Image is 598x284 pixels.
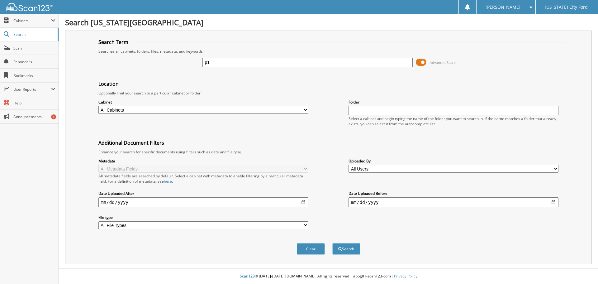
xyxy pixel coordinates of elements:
[95,49,562,54] div: Searches all cabinets, folders, files, metadata, and keywords
[98,158,308,164] label: Metadata
[240,273,255,279] span: Scan123
[51,114,56,119] div: 1
[332,243,360,255] button: Search
[98,99,308,105] label: Cabinet
[486,5,520,9] span: [PERSON_NAME]
[98,215,308,220] label: File type
[349,158,558,164] label: Uploaded By
[95,139,167,146] legend: Additional Document Filters
[349,116,558,127] div: Select a cabinet and begin typing the name of the folder you want to search in. If the name match...
[349,191,558,196] label: Date Uploaded Before
[98,191,308,196] label: Date Uploaded After
[98,173,308,184] div: All metadata fields are searched by default. Select a cabinet with metadata to enable filtering b...
[13,59,55,65] span: Reminders
[95,149,562,155] div: Enhance your search for specific documents using filters such as date and file type.
[59,269,598,284] div: © [DATE]-[DATE] [DOMAIN_NAME]. All rights reserved | appg01-scan123-com |
[95,80,122,87] legend: Location
[349,197,558,207] input: end
[95,90,562,96] div: Optionally limit your search to a particular cabinet or folder
[349,99,558,105] label: Folder
[65,17,592,27] h1: Search [US_STATE][GEOGRAPHIC_DATA]
[164,179,172,184] a: here
[13,32,55,37] span: Search
[6,3,53,11] img: scan123-logo-white.svg
[13,73,55,78] span: Bookmarks
[13,87,51,92] span: User Reports
[13,100,55,106] span: Help
[430,60,458,65] span: Advanced Search
[13,18,51,23] span: Cabinets
[394,273,417,279] a: Privacy Policy
[13,46,55,51] span: Scan
[297,243,325,255] button: Clear
[13,114,55,119] span: Announcements
[545,5,588,9] span: [US_STATE] City Ford
[98,197,308,207] input: start
[95,39,131,46] legend: Search Term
